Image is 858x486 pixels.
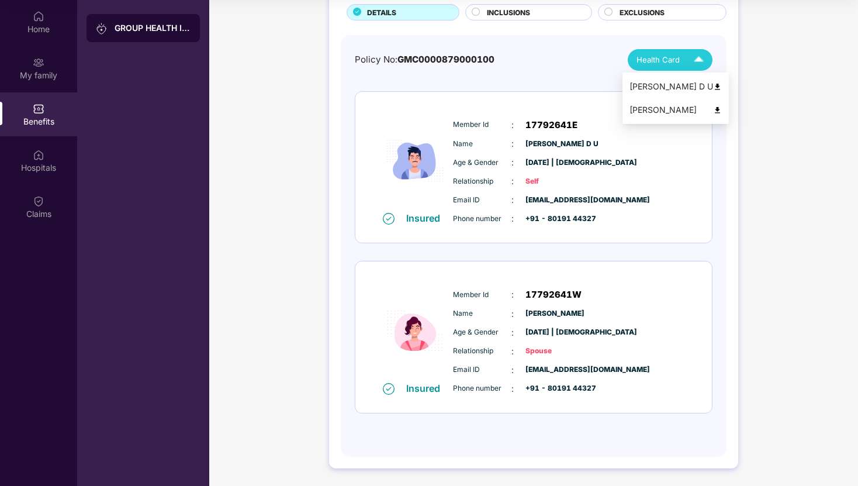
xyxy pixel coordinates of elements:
[453,157,511,168] span: Age & Gender
[453,289,511,301] span: Member Id
[380,280,450,382] img: icon
[689,50,709,70] img: Icuh8uwCUCF+XjCZyLQsAKiDCM9HiE6CMYmKQaPGkZKaA32CAAACiQcFBJY0IsAAAAASUVORK5CYII=
[629,80,722,93] div: [PERSON_NAME] D U
[453,176,511,187] span: Relationship
[453,327,511,338] span: Age & Gender
[383,383,395,395] img: svg+xml;base64,PHN2ZyB4bWxucz0iaHR0cDovL3d3dy53My5vcmcvMjAwMC9zdmciIHdpZHRoPSIxNiIgaGVpZ2h0PSIxNi...
[511,288,514,301] span: :
[628,49,712,71] button: Health Card
[525,118,577,132] span: 17792641E
[525,327,584,338] span: [DATE] | [DEMOGRAPHIC_DATA]
[33,149,44,161] img: svg+xml;base64,PHN2ZyBpZD0iSG9zcGl0YWxzIiB4bWxucz0iaHR0cDovL3d3dy53My5vcmcvMjAwMC9zdmciIHdpZHRoPS...
[511,119,514,132] span: :
[406,382,447,394] div: Insured
[525,195,584,206] span: [EMAIL_ADDRESS][DOMAIN_NAME]
[525,213,584,225] span: +91 - 80191 44327
[33,103,44,115] img: svg+xml;base64,PHN2ZyBpZD0iQmVuZWZpdHMiIHhtbG5zPSJodHRwOi8vd3d3LnczLm9yZy8yMDAwL3N2ZyIgd2lkdGg9Ij...
[511,364,514,377] span: :
[453,383,511,394] span: Phone number
[511,194,514,206] span: :
[380,110,450,212] img: icon
[453,308,511,319] span: Name
[511,156,514,169] span: :
[525,383,584,394] span: +91 - 80191 44327
[383,213,395,225] img: svg+xml;base64,PHN2ZyB4bWxucz0iaHR0cDovL3d3dy53My5vcmcvMjAwMC9zdmciIHdpZHRoPSIxNiIgaGVpZ2h0PSIxNi...
[115,22,191,34] div: GROUP HEALTH INSURANCE
[397,54,494,65] span: GMC0000879000100
[33,195,44,207] img: svg+xml;base64,PHN2ZyBpZD0iQ2xhaW0iIHhtbG5zPSJodHRwOi8vd3d3LnczLm9yZy8yMDAwL3N2ZyIgd2lkdGg9IjIwIi...
[713,106,722,115] img: svg+xml;base64,PHN2ZyB4bWxucz0iaHR0cDovL3d3dy53My5vcmcvMjAwMC9zdmciIHdpZHRoPSI0OCIgaGVpZ2h0PSI0OC...
[713,82,722,91] img: svg+xml;base64,PHN2ZyB4bWxucz0iaHR0cDovL3d3dy53My5vcmcvMjAwMC9zdmciIHdpZHRoPSI0OCIgaGVpZ2h0PSI0OC...
[636,54,680,66] span: Health Card
[525,139,584,150] span: [PERSON_NAME] D U
[511,345,514,358] span: :
[525,308,584,319] span: [PERSON_NAME]
[453,195,511,206] span: Email ID
[511,326,514,339] span: :
[33,11,44,22] img: svg+xml;base64,PHN2ZyBpZD0iSG9tZSIgeG1sbnM9Imh0dHA6Ly93d3cudzMub3JnLzIwMDAvc3ZnIiB3aWR0aD0iMjAiIG...
[525,346,584,357] span: Spouse
[453,213,511,225] span: Phone number
[511,212,514,225] span: :
[33,57,44,68] img: svg+xml;base64,PHN2ZyB3aWR0aD0iMjAiIGhlaWdodD0iMjAiIHZpZXdCb3g9IjAgMCAyMCAyMCIgZmlsbD0ibm9uZSIgeG...
[453,346,511,357] span: Relationship
[511,175,514,188] span: :
[453,364,511,375] span: Email ID
[453,139,511,150] span: Name
[620,7,665,18] span: EXCLUSIONS
[511,137,514,150] span: :
[525,364,584,375] span: [EMAIL_ADDRESS][DOMAIN_NAME]
[96,23,108,35] img: svg+xml;base64,PHN2ZyB3aWR0aD0iMjAiIGhlaWdodD0iMjAiIHZpZXdCb3g9IjAgMCAyMCAyMCIgZmlsbD0ibm9uZSIgeG...
[525,176,584,187] span: Self
[367,7,396,18] span: DETAILS
[487,7,530,18] span: INCLUSIONS
[525,157,584,168] span: [DATE] | [DEMOGRAPHIC_DATA]
[406,212,447,224] div: Insured
[525,288,582,302] span: 17792641W
[511,308,514,320] span: :
[355,53,494,67] div: Policy No:
[629,104,722,116] div: [PERSON_NAME]
[511,382,514,395] span: :
[453,119,511,130] span: Member Id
